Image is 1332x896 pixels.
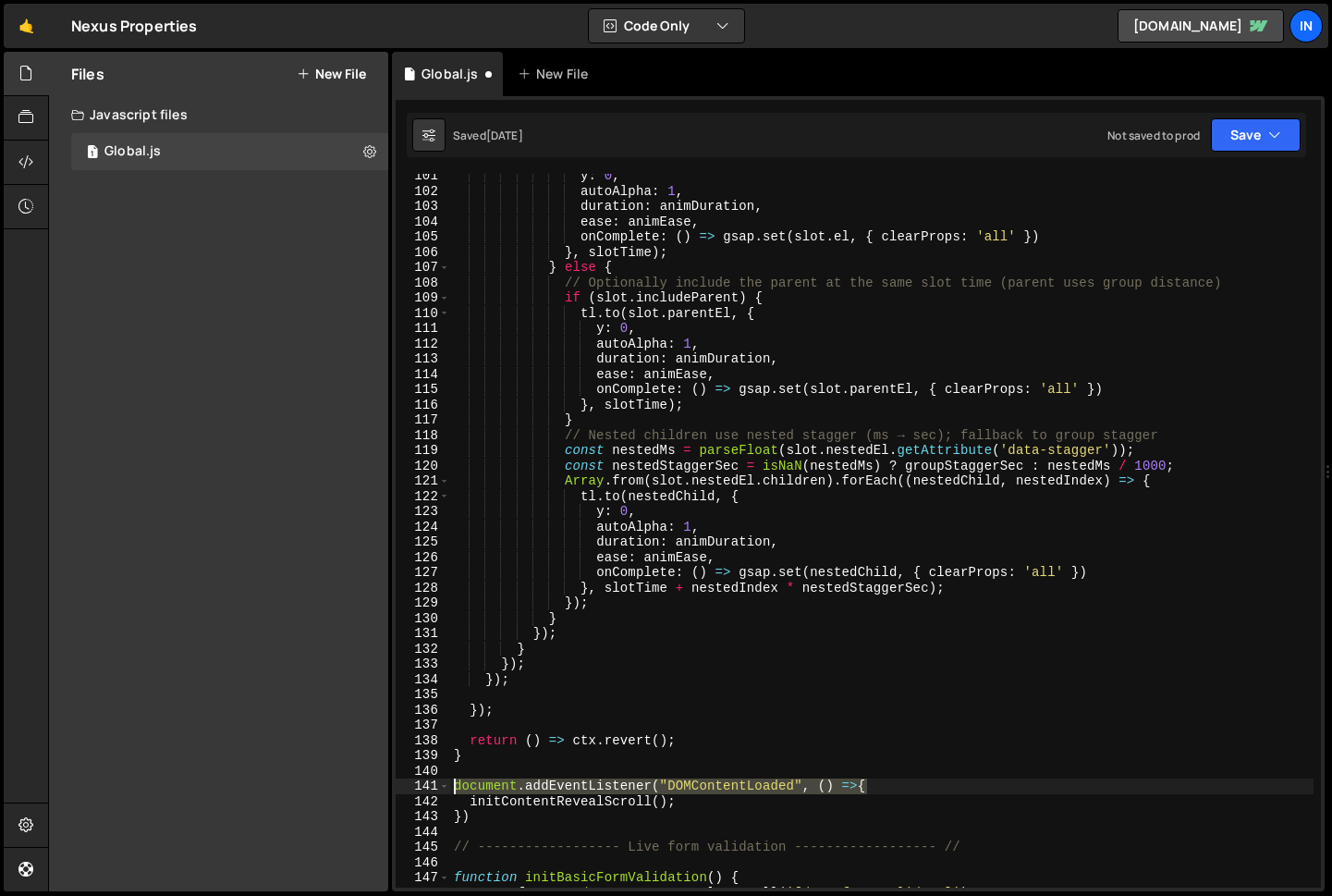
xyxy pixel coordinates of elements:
div: New File [518,65,595,83]
div: 131 [396,626,450,642]
div: 118 [396,428,450,444]
div: 111 [396,321,450,337]
div: 123 [396,504,450,520]
div: 119 [396,443,450,459]
div: 141 [396,779,450,794]
div: 129 [396,595,450,611]
div: 126 [396,550,450,566]
div: 140 [396,764,450,779]
div: Javascript files [49,96,388,133]
div: 136 [396,703,450,718]
div: 144 [396,825,450,841]
div: Saved [453,128,523,143]
div: 120 [396,459,450,474]
div: 17042/46860.js [71,133,388,170]
div: 107 [396,260,450,276]
div: 108 [396,276,450,291]
div: 115 [396,382,450,398]
a: 🤙 [4,4,49,48]
div: Nexus Properties [71,15,198,37]
h2: Files [71,64,104,84]
div: 127 [396,565,450,581]
div: 109 [396,290,450,306]
div: 104 [396,215,450,230]
button: Code Only [589,9,744,43]
button: New File [297,67,366,81]
div: 122 [396,489,450,505]
button: Save [1211,118,1301,152]
div: 121 [396,473,450,489]
div: [DATE] [486,128,523,143]
div: 147 [396,870,450,886]
div: 114 [396,367,450,383]
div: 116 [396,398,450,413]
div: 103 [396,199,450,215]
div: 113 [396,351,450,367]
div: 130 [396,611,450,627]
div: 139 [396,748,450,764]
div: 117 [396,412,450,428]
a: [DOMAIN_NAME] [1118,9,1284,43]
div: Global.js [422,65,478,83]
div: 110 [396,306,450,322]
div: 132 [396,642,450,657]
div: 112 [396,337,450,352]
div: 143 [396,809,450,825]
div: 134 [396,672,450,688]
div: 106 [396,245,450,261]
span: 1 [87,146,98,161]
div: 125 [396,534,450,550]
div: 133 [396,657,450,672]
div: 146 [396,855,450,871]
div: 138 [396,733,450,749]
div: 102 [396,184,450,200]
div: 137 [396,718,450,733]
div: 142 [396,794,450,810]
div: 128 [396,581,450,596]
div: 101 [396,168,450,184]
div: 135 [396,687,450,703]
div: 124 [396,520,450,535]
div: 145 [396,840,450,855]
div: Not saved to prod [1107,128,1200,143]
div: Global.js [104,143,161,160]
a: In [1289,9,1323,43]
div: 105 [396,229,450,245]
